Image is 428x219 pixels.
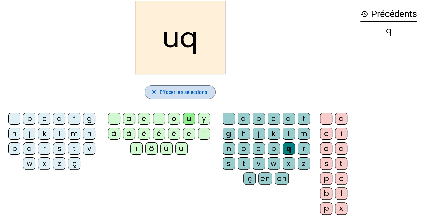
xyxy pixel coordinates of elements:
[335,202,347,215] div: x
[258,172,272,185] div: en
[108,128,120,140] div: à
[160,142,173,155] div: û
[283,157,295,170] div: x
[53,157,65,170] div: z
[223,128,235,140] div: g
[168,113,180,125] div: o
[283,113,295,125] div: d
[275,172,289,185] div: on
[268,113,280,125] div: c
[145,85,215,99] button: Effacer les sélections
[23,142,35,155] div: q
[23,157,35,170] div: w
[360,27,417,35] div: q
[253,142,265,155] div: é
[320,157,332,170] div: s
[135,1,225,74] h2: uq
[83,142,95,155] div: v
[38,142,50,155] div: r
[23,113,35,125] div: b
[253,128,265,140] div: j
[268,142,280,155] div: p
[238,157,250,170] div: t
[53,128,65,140] div: l
[268,128,280,140] div: k
[298,157,310,170] div: z
[268,157,280,170] div: w
[320,202,332,215] div: p
[159,88,207,96] span: Effacer les sélections
[68,142,80,155] div: t
[153,113,165,125] div: i
[223,157,235,170] div: s
[298,128,310,140] div: m
[238,128,250,140] div: h
[138,113,150,125] div: e
[335,142,347,155] div: d
[253,113,265,125] div: b
[183,113,195,125] div: u
[298,113,310,125] div: f
[335,187,347,200] div: l
[183,128,195,140] div: ë
[38,113,50,125] div: c
[360,10,368,18] mat-icon: history
[53,113,65,125] div: d
[223,142,235,155] div: n
[198,113,210,125] div: y
[238,142,250,155] div: o
[153,128,165,140] div: é
[168,128,180,140] div: ê
[320,128,332,140] div: e
[123,128,135,140] div: â
[360,6,417,22] h3: Précédents
[130,142,143,155] div: ï
[68,157,80,170] div: ç
[150,89,157,95] mat-icon: close
[8,128,20,140] div: h
[198,128,210,140] div: î
[243,172,256,185] div: ç
[253,157,265,170] div: v
[320,172,332,185] div: p
[23,128,35,140] div: j
[83,113,95,125] div: g
[138,128,150,140] div: è
[123,113,135,125] div: a
[38,157,50,170] div: x
[145,142,158,155] div: ô
[68,128,80,140] div: m
[335,128,347,140] div: i
[175,142,188,155] div: ü
[83,128,95,140] div: n
[283,142,295,155] div: q
[283,128,295,140] div: l
[335,172,347,185] div: c
[320,187,332,200] div: b
[38,128,50,140] div: k
[298,142,310,155] div: r
[335,157,347,170] div: t
[53,142,65,155] div: s
[238,113,250,125] div: a
[68,113,80,125] div: f
[320,142,332,155] div: o
[335,113,347,125] div: a
[8,142,20,155] div: p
